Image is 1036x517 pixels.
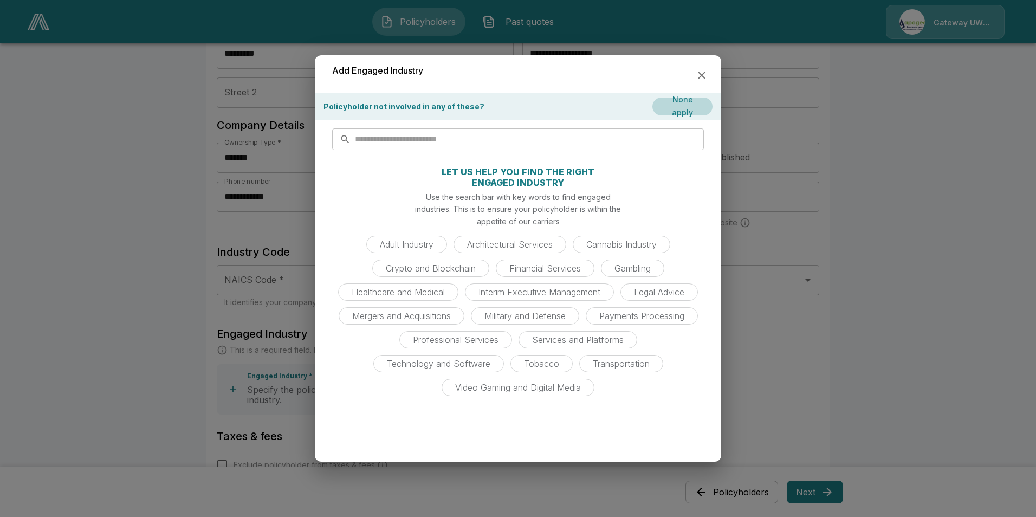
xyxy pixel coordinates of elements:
[620,283,698,301] div: Legal Advice
[526,334,630,345] span: Services and Platforms
[579,355,663,372] div: Transportation
[379,263,482,274] span: Crypto and Blockchain
[373,239,440,250] span: Adult Industry
[372,260,489,277] div: Crypto and Blockchain
[323,101,484,112] p: Policyholder not involved in any of these?
[461,239,559,250] span: Architectural Services
[442,167,594,176] p: LET US HELP YOU FIND THE RIGHT
[338,283,458,301] div: Healthcare and Medical
[477,216,560,227] p: appetite of our carriers
[345,287,451,298] span: Healthcare and Medical
[465,283,614,301] div: Interim Executive Management
[472,178,564,187] p: ENGAGED INDUSTRY
[406,334,505,345] span: Professional Services
[472,287,607,298] span: Interim Executive Management
[478,311,572,321] span: Military and Defense
[332,64,423,78] h6: Add Engaged Industry
[496,260,594,277] div: Financial Services
[471,307,579,325] div: Military and Defense
[415,203,621,215] p: industries. This is to ensure your policyholder is within the
[601,260,664,277] div: Gambling
[627,287,691,298] span: Legal Advice
[586,358,656,369] span: Transportation
[380,358,497,369] span: Technology and Software
[346,311,457,321] span: Mergers and Acquisitions
[510,355,573,372] div: Tobacco
[586,307,698,325] div: Payments Processing
[608,263,657,274] span: Gambling
[580,239,663,250] span: Cannabis Industry
[339,307,464,325] div: Mergers and Acquisitions
[399,331,512,348] div: Professional Services
[373,355,504,372] div: Technology and Software
[593,311,691,321] span: Payments Processing
[449,382,587,393] span: Video Gaming and Digital Media
[442,379,594,396] div: Video Gaming and Digital Media
[652,98,713,115] button: None apply
[366,236,447,253] div: Adult Industry
[454,236,566,253] div: Architectural Services
[519,331,637,348] div: Services and Platforms
[503,263,587,274] span: Financial Services
[573,236,670,253] div: Cannabis Industry
[426,191,611,203] p: Use the search bar with key words to find engaged
[517,358,566,369] span: Tobacco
